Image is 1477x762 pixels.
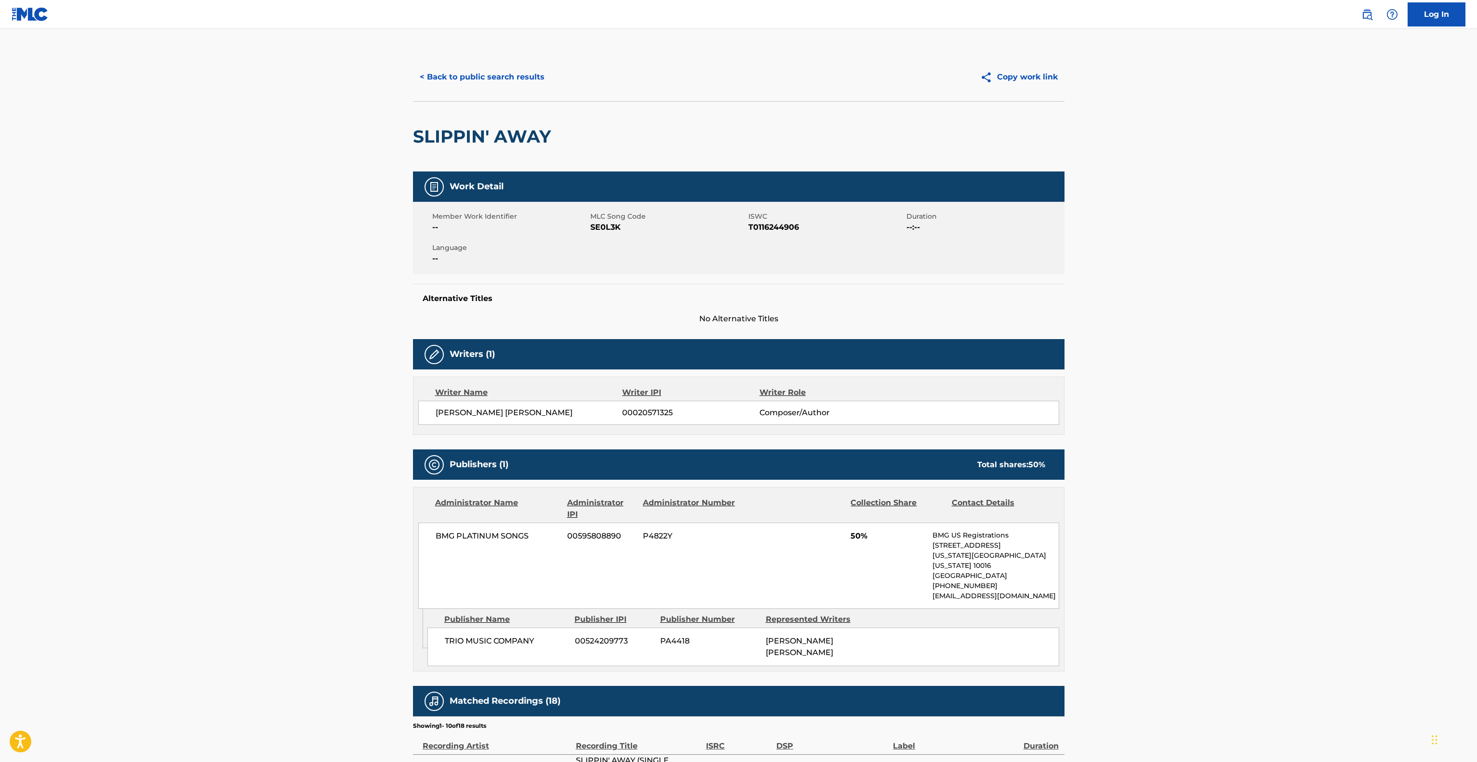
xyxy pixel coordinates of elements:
[977,459,1045,471] div: Total shares:
[1383,5,1402,24] div: Help
[1386,9,1398,20] img: help
[643,530,736,542] span: P4822Y
[450,181,504,192] h5: Work Detail
[450,459,508,470] h5: Publishers (1)
[1361,9,1373,20] img: search
[428,696,440,707] img: Matched Recordings
[436,530,560,542] span: BMG PLATINUM SONGS
[450,696,560,707] h5: Matched Recordings (18)
[893,730,1018,752] div: Label
[1028,460,1045,469] span: 50 %
[660,614,758,625] div: Publisher Number
[435,497,560,520] div: Administrator Name
[590,211,746,222] span: MLC Song Code
[906,211,1062,222] span: Duration
[643,497,736,520] div: Administrator Number
[444,614,567,625] div: Publisher Name
[906,222,1062,233] span: --:--
[706,730,772,752] div: ISRC
[423,730,571,752] div: Recording Artist
[436,407,623,419] span: [PERSON_NAME] [PERSON_NAME]
[851,530,925,542] span: 50%
[932,530,1058,540] p: BMG US Registrations
[574,614,653,625] div: Publisher IPI
[428,459,440,471] img: Publishers
[776,730,888,752] div: DSP
[428,349,440,360] img: Writers
[576,730,701,752] div: Recording Title
[622,407,759,419] span: 00020571325
[428,181,440,193] img: Work Detail
[567,530,636,542] span: 00595808890
[748,222,904,233] span: T0116244906
[932,551,1058,571] p: [US_STATE][GEOGRAPHIC_DATA][US_STATE] 10016
[12,7,49,21] img: MLC Logo
[766,636,833,657] span: [PERSON_NAME] [PERSON_NAME]
[435,387,623,398] div: Writer Name
[432,222,588,233] span: --
[575,635,653,647] span: 00524209773
[952,497,1045,520] div: Contact Details
[432,243,588,253] span: Language
[450,349,495,360] h5: Writers (1)
[759,387,884,398] div: Writer Role
[980,71,997,83] img: Copy work link
[759,407,884,419] span: Composer/Author
[1024,730,1060,752] div: Duration
[622,387,759,398] div: Writer IPI
[445,635,568,647] span: TRIO MUSIC COMPANY
[413,126,556,147] h2: SLIPPIN' AWAY
[413,722,486,730] p: Showing 1 - 10 of 18 results
[1432,725,1437,754] div: Drag
[432,253,588,264] span: --
[413,313,1065,325] span: No Alternative Titles
[766,614,864,625] div: Represented Writers
[1357,5,1377,24] a: Public Search
[660,635,758,647] span: PA4418
[432,211,588,222] span: Member Work Identifier
[1429,716,1477,762] iframe: Chat Widget
[423,294,1055,303] h5: Alternative Titles
[1408,2,1465,26] a: Log In
[851,497,944,520] div: Collection Share
[590,222,746,233] span: SE0L3K
[567,497,636,520] div: Administrator IPI
[932,591,1058,601] p: [EMAIL_ADDRESS][DOMAIN_NAME]
[932,571,1058,581] p: [GEOGRAPHIC_DATA]
[932,540,1058,551] p: [STREET_ADDRESS]
[932,581,1058,591] p: [PHONE_NUMBER]
[973,65,1065,89] button: Copy work link
[413,65,551,89] button: < Back to public search results
[748,211,904,222] span: ISWC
